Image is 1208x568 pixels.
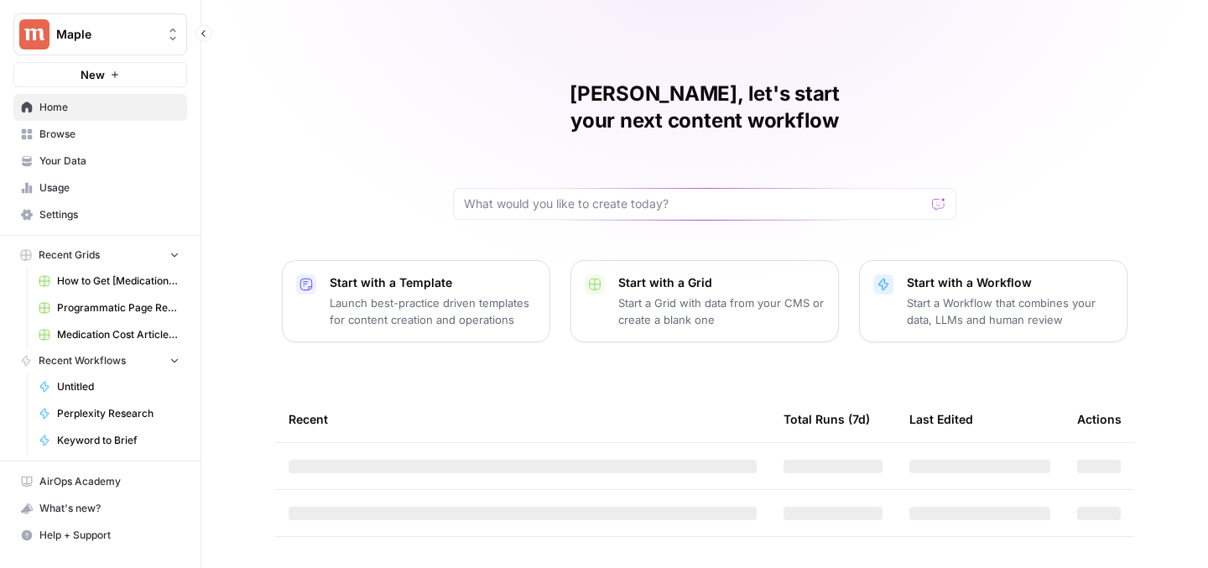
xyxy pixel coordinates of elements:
[31,373,187,400] a: Untitled
[57,433,180,448] span: Keyword to Brief
[13,148,187,175] a: Your Data
[618,274,825,291] p: Start with a Grid
[13,201,187,228] a: Settings
[289,396,757,442] div: Recent
[13,175,187,201] a: Usage
[13,522,187,549] button: Help + Support
[31,400,187,427] a: Perplexity Research
[31,268,187,294] a: How to Get [Medication] Articles Grid
[57,327,180,342] span: Medication Cost Articles Grid
[39,528,180,543] span: Help + Support
[57,274,180,289] span: How to Get [Medication] Articles Grid
[56,26,158,43] span: Maple
[330,274,536,291] p: Start with a Template
[39,248,100,263] span: Recent Grids
[13,121,187,148] a: Browse
[13,94,187,121] a: Home
[31,321,187,348] a: Medication Cost Articles Grid
[330,294,536,328] p: Launch best-practice driven templates for content creation and operations
[13,62,187,87] button: New
[39,353,126,368] span: Recent Workflows
[618,294,825,328] p: Start a Grid with data from your CMS or create a blank one
[907,294,1113,328] p: Start a Workflow that combines your data, LLMs and human review
[39,127,180,142] span: Browse
[907,274,1113,291] p: Start with a Workflow
[784,396,870,442] div: Total Runs (7d)
[13,468,187,495] a: AirOps Academy
[19,19,49,50] img: Maple Logo
[57,379,180,394] span: Untitled
[31,294,187,321] a: Programmatic Page Refresh
[14,496,186,521] div: What's new?
[57,300,180,315] span: Programmatic Page Refresh
[1077,396,1122,442] div: Actions
[39,154,180,169] span: Your Data
[13,242,187,268] button: Recent Grids
[13,348,187,373] button: Recent Workflows
[909,396,973,442] div: Last Edited
[859,260,1127,342] button: Start with a WorkflowStart a Workflow that combines your data, LLMs and human review
[282,260,550,342] button: Start with a TemplateLaunch best-practice driven templates for content creation and operations
[464,195,925,212] input: What would you like to create today?
[31,427,187,454] a: Keyword to Brief
[81,66,105,83] span: New
[13,495,187,522] button: What's new?
[57,406,180,421] span: Perplexity Research
[39,474,180,489] span: AirOps Academy
[39,100,180,115] span: Home
[453,81,956,134] h1: [PERSON_NAME], let's start your next content workflow
[39,207,180,222] span: Settings
[13,13,187,55] button: Workspace: Maple
[570,260,839,342] button: Start with a GridStart a Grid with data from your CMS or create a blank one
[39,180,180,195] span: Usage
